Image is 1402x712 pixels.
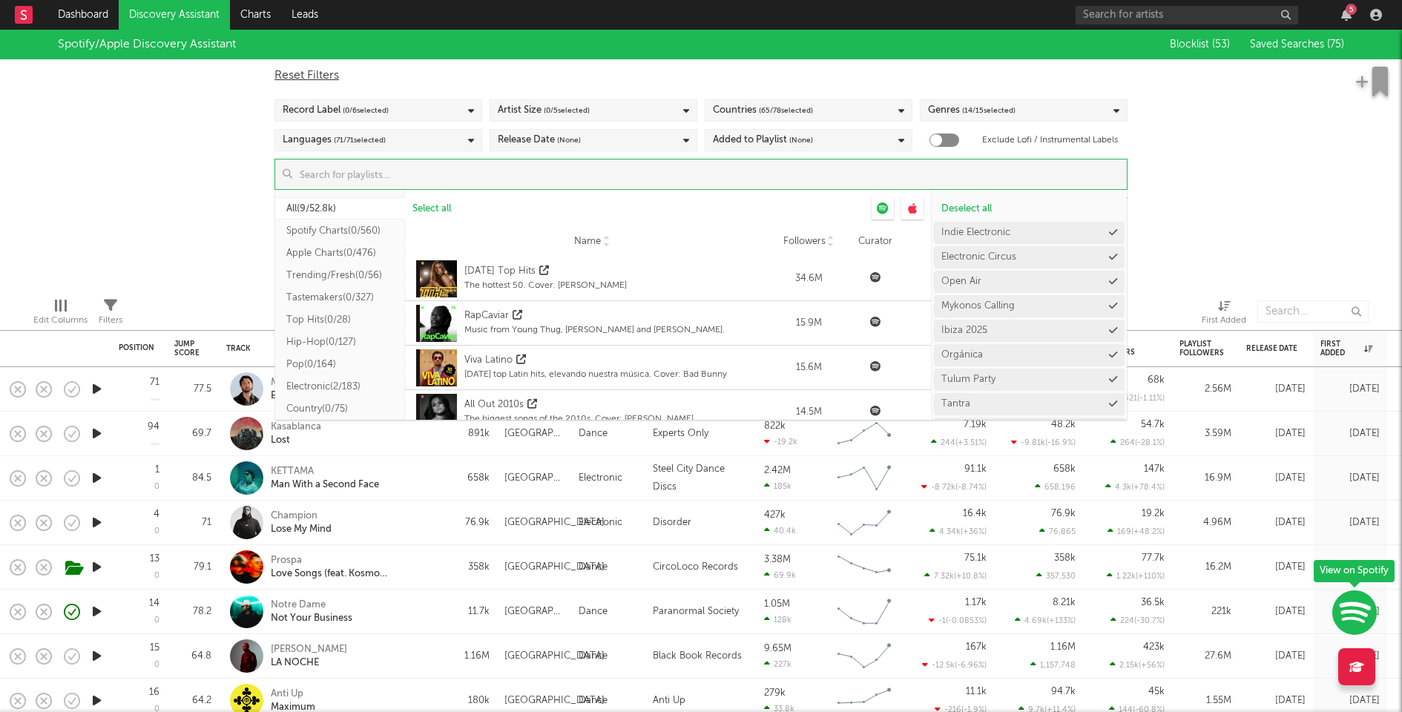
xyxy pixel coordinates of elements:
[275,309,405,331] button: Top Hits(0/28)
[928,102,1016,119] div: Genres
[498,131,581,149] div: Release Date
[759,102,813,119] span: ( 65 / 78 selected)
[1246,558,1306,576] div: [DATE]
[504,603,564,621] div: [GEOGRAPHIC_DATA]
[1141,420,1165,429] div: 54.7k
[653,558,738,576] div: CircoLoco Records
[1179,380,1231,398] div: 2.56M
[1054,553,1076,563] div: 358k
[579,558,608,576] div: Dance
[764,659,791,669] div: 227k
[149,599,159,608] div: 14
[1110,616,1165,625] div: 224 ( -30.7 % )
[275,398,405,420] button: Country(0/75)
[504,558,605,576] div: [GEOGRAPHIC_DATA]
[1148,687,1165,696] div: 45k
[1051,420,1076,429] div: 48.2k
[653,425,708,443] div: Experts Only
[464,279,627,292] div: The hottest 50. Cover: [PERSON_NAME]
[275,286,405,309] button: Tastemakers(0/327)
[99,293,122,336] div: Filters
[962,102,1016,119] span: ( 14 / 15 selected)
[1179,647,1231,665] div: 27.6M
[764,526,796,535] div: 40.4k
[271,478,379,492] div: Man With a Second Face
[579,692,608,710] div: Dance
[271,567,430,581] div: Love Songs (feat. Kosmo [PERSON_NAME])
[1346,4,1357,15] div: 5
[58,36,236,53] div: Spotify/Apple Discovery Assistant
[1170,39,1230,50] span: Blocklist
[174,340,200,357] div: Jump Score
[1179,340,1224,357] div: Playlist Followers
[831,415,898,452] svg: Chart title
[1035,482,1076,492] div: 658,196
[464,264,536,279] div: [DATE] Top Hits
[941,252,1016,262] div: Electronic Circus
[1039,527,1076,536] div: 76,865
[921,482,987,492] div: -8.72k ( -8.74 % )
[154,661,159,669] div: 0
[779,360,838,375] div: 15.6M
[271,523,332,536] div: Lose My Mind
[764,437,797,446] div: -19.2k
[150,643,159,653] div: 15
[579,514,622,532] div: Electronic
[1341,9,1352,21] button: 5
[934,222,1125,244] button: Indie Electronic
[174,558,211,576] div: 79.1
[449,692,490,710] div: 180k
[783,236,826,248] span: Followers
[275,375,405,398] button: Electronic(2/183)
[764,615,791,624] div: 128k
[464,353,513,368] div: Viva Latino
[174,647,211,665] div: 64.8
[764,421,786,431] div: 822k
[764,510,786,520] div: 427k
[764,688,786,698] div: 279k
[1051,509,1076,518] div: 76.9k
[764,599,790,609] div: 1.05M
[271,656,347,670] div: LA NOCHE
[965,598,987,607] div: 1.17k
[275,197,405,220] button: All(9/52.8k)
[1179,692,1231,710] div: 1.55M
[1107,571,1165,581] div: 1.22k ( +110 % )
[1320,380,1380,398] div: [DATE]
[449,425,490,443] div: 891k
[1110,438,1165,447] div: 264 ( -28.1 % )
[1320,469,1380,487] div: [DATE]
[271,465,379,478] div: KETTAMA
[275,353,405,375] button: Pop(0/164)
[1179,469,1231,487] div: 16.9M
[1320,425,1380,443] div: [DATE]
[1148,375,1165,385] div: 68k
[1105,482,1165,492] div: 4.3k ( +78.4 % )
[271,599,352,625] a: Notre DameNot Your Business
[271,376,323,403] a: Max StylerEvery Night
[1202,311,1246,329] div: First Added
[33,293,88,336] div: Edit Columns
[764,644,791,653] div: 9.65M
[934,295,1125,317] button: Mykonos Calling
[941,375,995,384] div: Tulum Party
[557,131,581,149] span: (None)
[1015,616,1076,625] div: 4.69k ( +133 % )
[1246,469,1306,487] div: [DATE]
[653,692,685,710] div: Anti Up
[1202,293,1246,336] div: First Added
[831,504,898,541] svg: Chart title
[275,242,405,264] button: Apple Charts(0/476)
[1108,527,1165,536] div: 169 ( +48.2 % )
[504,514,605,532] div: [GEOGRAPHIC_DATA]
[964,464,987,474] div: 91.1k
[1142,553,1165,563] div: 77.7k
[449,514,490,532] div: 76.9k
[934,369,1125,391] button: Tulum Party
[653,603,739,621] div: Paranormal Society
[1245,39,1344,50] button: Saved Searches (75)
[929,527,987,536] div: 4.34k ( +36 % )
[1320,647,1380,665] div: [DATE]
[779,271,838,286] div: 34.6M
[929,616,987,625] div: -1 ( -0.0853 % )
